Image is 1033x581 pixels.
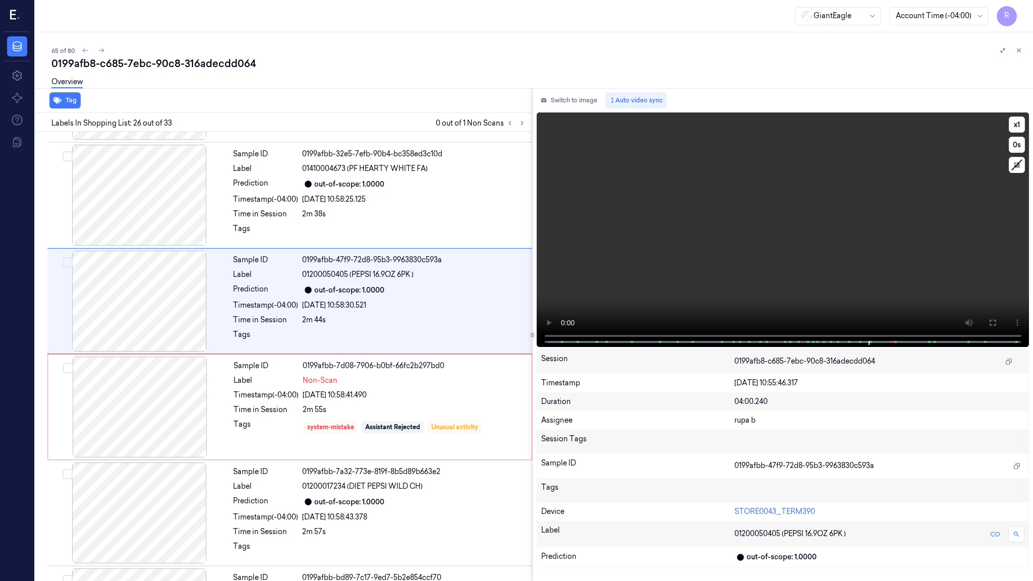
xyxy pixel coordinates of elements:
[734,460,874,471] span: 0199afbb-47f9-72d8-95b3-9963830c593a
[541,354,734,370] div: Session
[302,527,526,537] div: 2m 57s
[233,178,298,190] div: Prediction
[747,552,817,562] div: out-of-scope: 1.0000
[734,378,1024,388] div: [DATE] 10:55:46.317
[233,269,298,280] div: Label
[233,194,298,205] div: Timestamp (-04:00)
[233,163,298,174] div: Label
[234,390,299,400] div: Timestamp (-04:00)
[314,179,384,190] div: out-of-scope: 1.0000
[234,375,299,386] div: Label
[436,117,528,129] span: 0 out of 1 Non Scans
[541,551,734,563] div: Prediction
[302,467,526,477] div: 0199afbb-7a32-773e-819f-8b5d89b663e2
[431,423,478,432] div: Unusual activity
[734,396,1024,407] div: 04:00.240
[541,396,734,407] div: Duration
[233,300,298,311] div: Timestamp (-04:00)
[51,46,75,55] span: 65 of 80
[234,419,299,435] div: Tags
[302,300,526,311] div: [DATE] 10:58:30.521
[605,92,667,108] button: Auto video sync
[302,149,526,159] div: 0199afbb-32e5-7efb-90b4-bc358ed3c10d
[233,209,298,219] div: Time in Session
[734,529,846,539] span: 01200050405 (PEPSI 16.9OZ 6PK )
[302,481,423,492] span: 01200017234 (DIET PEPSI WILD CH)
[234,404,299,415] div: Time in Session
[541,506,734,517] div: Device
[233,315,298,325] div: Time in Session
[314,285,384,296] div: out-of-scope: 1.0000
[302,255,526,265] div: 0199afbb-47f9-72d8-95b3-9963830c593a
[233,512,298,522] div: Timestamp (-04:00)
[541,525,734,543] div: Label
[302,194,526,205] div: [DATE] 10:58:25.125
[63,363,73,373] button: Select row
[307,423,354,432] div: system-mistake
[734,356,875,367] span: 0199afb8-c685-7ebc-90c8-316adecdd064
[302,269,414,280] span: 01200050405 (PEPSI 16.9OZ 6PK )
[303,390,526,400] div: [DATE] 10:58:41.490
[541,415,734,426] div: Assignee
[997,6,1017,26] button: R
[49,92,81,108] button: Tag
[233,223,298,240] div: Tags
[63,151,73,161] button: Select row
[51,118,172,129] span: Labels In Shopping List: 26 out of 33
[233,467,298,477] div: Sample ID
[51,56,1025,71] div: 0199afb8-c685-7ebc-90c8-316adecdd064
[365,423,420,432] div: Assistant Rejected
[233,284,298,296] div: Prediction
[63,469,73,479] button: Select row
[63,257,73,267] button: Select row
[51,77,83,88] a: Overview
[734,415,1024,426] div: rupa b
[233,541,298,557] div: Tags
[541,482,734,498] div: Tags
[1009,117,1025,133] button: x1
[233,329,298,345] div: Tags
[541,434,734,450] div: Session Tags
[233,481,298,492] div: Label
[734,506,1024,517] div: STORE0043_TERM390
[233,255,298,265] div: Sample ID
[314,497,384,507] div: out-of-scope: 1.0000
[302,512,526,522] div: [DATE] 10:58:43.378
[537,92,601,108] button: Switch to image
[233,496,298,508] div: Prediction
[1009,137,1025,153] button: 0s
[234,361,299,371] div: Sample ID
[233,527,298,537] div: Time in Session
[233,149,298,159] div: Sample ID
[541,378,734,388] div: Timestamp
[302,209,526,219] div: 2m 38s
[302,315,526,325] div: 2m 44s
[303,361,526,371] div: 0199afbb-7d08-7906-b0bf-66fc2b297bd0
[303,375,337,386] span: Non-Scan
[303,404,526,415] div: 2m 55s
[541,458,734,474] div: Sample ID
[302,163,428,174] span: 01410004673 (PF HEARTY WHITE FA)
